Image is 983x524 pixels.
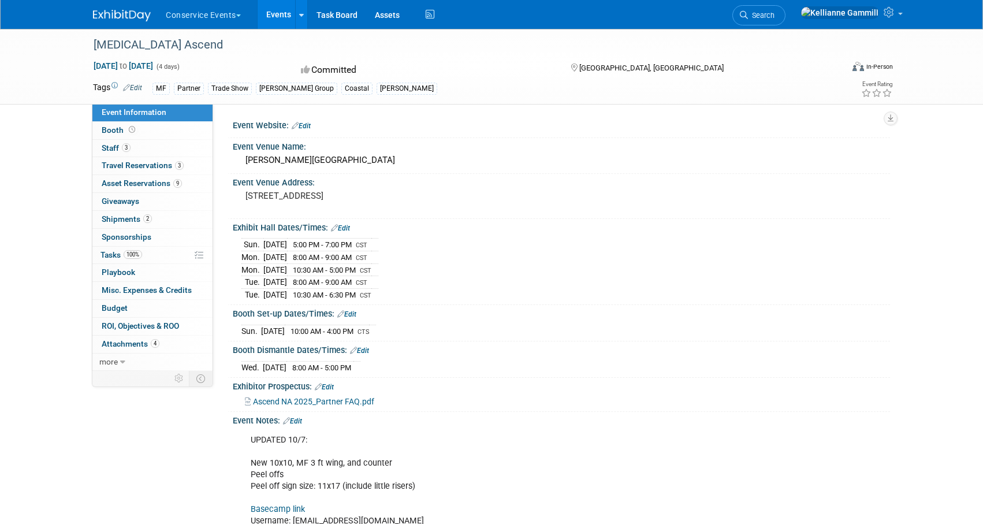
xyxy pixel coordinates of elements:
span: ROI, Objectives & ROO [102,321,179,330]
span: Booth [102,125,137,135]
div: Booth Dismantle Dates/Times: [233,341,890,356]
a: Event Information [92,104,213,121]
span: 10:30 AM - 6:30 PM [293,291,356,299]
a: Playbook [92,264,213,281]
div: [MEDICAL_DATA] Ascend [90,35,825,55]
a: Misc. Expenses & Credits [92,282,213,299]
span: Search [748,11,775,20]
td: [DATE] [263,263,287,276]
a: Basecamp link [251,504,305,514]
td: [DATE] [263,239,287,251]
span: Shipments [102,214,152,224]
td: Mon. [241,251,263,264]
img: ExhibitDay [93,10,151,21]
td: [DATE] [261,325,285,337]
a: ROI, Objectives & ROO [92,318,213,335]
a: more [92,354,213,371]
span: Staff [102,143,131,153]
td: [DATE] [263,251,287,264]
td: [DATE] [263,361,286,373]
span: Attachments [102,339,159,348]
td: Wed. [241,361,263,373]
span: Giveaways [102,196,139,206]
span: CST [360,292,371,299]
span: CST [356,279,367,287]
a: Ascend NA 2025_Partner FAQ.pdf [245,397,374,406]
span: Sponsorships [102,232,151,241]
td: Tags [93,81,142,95]
span: 4 [151,339,159,348]
span: Asset Reservations [102,179,182,188]
span: 3 [122,143,131,152]
span: Booth not reserved yet [126,125,137,134]
div: Coastal [341,83,373,95]
a: Giveaways [92,193,213,210]
td: [DATE] [263,288,287,300]
td: [DATE] [263,276,287,289]
span: 8:00 AM - 9:00 AM [293,278,352,287]
span: 3 [175,161,184,170]
span: 10:30 AM - 5:00 PM [293,266,356,274]
a: Search [732,5,785,25]
div: [PERSON_NAME][GEOGRAPHIC_DATA] [241,151,881,169]
div: Trade Show [208,83,252,95]
a: Edit [292,122,311,130]
div: Event Venue Name: [233,138,890,153]
a: Booth [92,122,213,139]
a: Edit [350,347,369,355]
span: 5:00 PM - 7:00 PM [293,240,352,249]
span: 9 [173,179,182,188]
img: Format-Inperson.png [852,62,864,71]
div: Event Rating [861,81,892,87]
span: 8:00 AM - 9:00 AM [293,253,352,262]
img: Kellianne Gammill [800,6,879,19]
td: Toggle Event Tabs [189,371,213,386]
div: Event Venue Address: [233,174,890,188]
span: CTS [358,328,369,336]
span: [GEOGRAPHIC_DATA], [GEOGRAPHIC_DATA] [579,64,724,72]
a: Staff3 [92,140,213,157]
div: In-Person [866,62,893,71]
a: Edit [315,383,334,391]
span: CST [360,267,371,274]
div: Event Format [774,60,893,77]
span: 2 [143,214,152,223]
a: Tasks100% [92,247,213,264]
span: 100% [124,250,142,259]
span: to [118,61,129,70]
a: Attachments4 [92,336,213,353]
a: Edit [283,417,302,425]
span: Tasks [100,250,142,259]
span: 10:00 AM - 4:00 PM [291,327,353,336]
div: Exhibitor Prospectus: [233,378,890,393]
span: [DATE] [DATE] [93,61,154,71]
a: Budget [92,300,213,317]
a: Edit [123,84,142,92]
span: Misc. Expenses & Credits [102,285,192,295]
span: 8:00 AM - 5:00 PM [292,363,351,372]
a: Sponsorships [92,229,213,246]
div: Event Notes: [233,412,890,427]
div: MF [152,83,170,95]
div: Committed [297,60,553,80]
div: Partner [174,83,204,95]
span: Ascend NA 2025_Partner FAQ.pdf [253,397,374,406]
a: Edit [337,310,356,318]
div: Event Website: [233,117,890,132]
a: Shipments2 [92,211,213,228]
td: Sun. [241,325,261,337]
span: more [99,357,118,366]
div: Exhibit Hall Dates/Times: [233,219,890,234]
span: Budget [102,303,128,313]
span: Event Information [102,107,166,117]
div: [PERSON_NAME] Group [256,83,337,95]
td: Tue. [241,276,263,289]
a: Asset Reservations9 [92,175,213,192]
span: CST [356,254,367,262]
span: (4 days) [155,63,180,70]
a: Edit [331,224,350,232]
td: Sun. [241,239,263,251]
td: Personalize Event Tab Strip [169,371,189,386]
div: [PERSON_NAME] [377,83,437,95]
div: Booth Set-up Dates/Times: [233,305,890,320]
